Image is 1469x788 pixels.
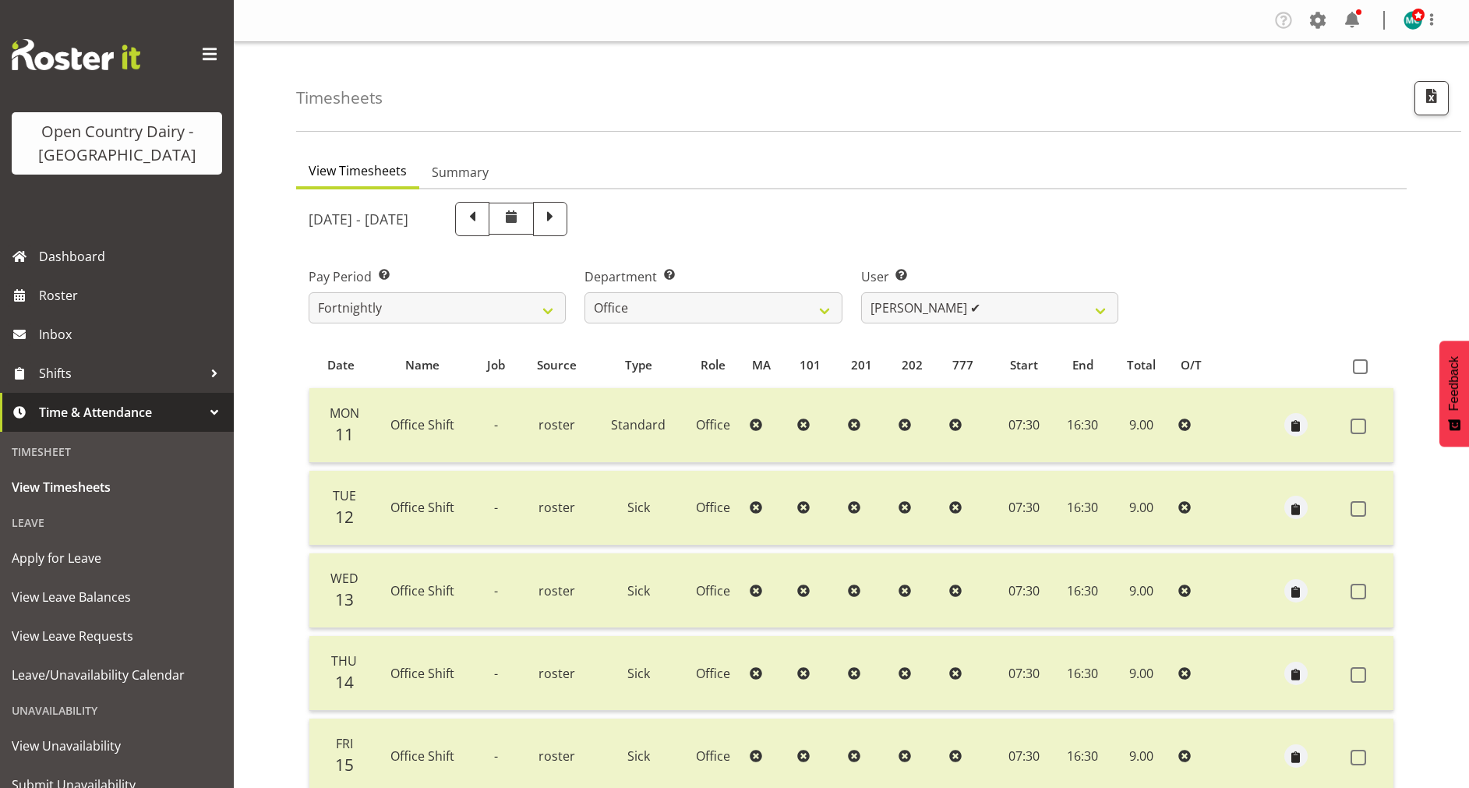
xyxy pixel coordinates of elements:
span: 15 [335,754,354,776]
td: 16:30 [1054,471,1111,546]
span: Leave/Unavailability Calendar [12,663,222,687]
span: Office Shift [390,747,454,765]
td: 9.00 [1111,636,1172,711]
img: Rosterit website logo [12,39,140,70]
span: Shifts [39,362,203,385]
span: MA [752,356,771,374]
span: O/T [1181,356,1202,374]
span: roster [539,582,575,599]
span: roster [539,747,575,765]
h5: [DATE] - [DATE] [309,210,408,228]
span: Tue [333,487,356,504]
a: View Unavailability [4,726,230,765]
div: Unavailability [4,694,230,726]
td: Sick [595,636,683,711]
span: Office Shift [390,416,454,433]
span: Thu [331,652,357,670]
label: User [861,267,1118,286]
img: michael-campbell11468.jpg [1404,11,1422,30]
span: Roster [39,284,226,307]
td: Standard [595,388,683,463]
a: Leave/Unavailability Calendar [4,655,230,694]
td: 9.00 [1111,388,1172,463]
span: Start [1010,356,1038,374]
div: Open Country Dairy - [GEOGRAPHIC_DATA] [27,120,207,167]
a: View Leave Balances [4,578,230,617]
td: 9.00 [1111,553,1172,628]
span: - [494,747,498,765]
span: - [494,665,498,682]
a: Apply for Leave [4,539,230,578]
span: View Timesheets [309,161,407,180]
span: End [1072,356,1093,374]
label: Pay Period [309,267,566,286]
span: Office Shift [390,582,454,599]
span: View Timesheets [12,475,222,499]
span: View Leave Requests [12,624,222,648]
span: 13 [335,588,354,610]
div: Timesheet [4,436,230,468]
td: 07:30 [994,636,1054,711]
span: Office [696,747,730,765]
span: Feedback [1447,356,1461,411]
td: Sick [595,471,683,546]
span: 202 [902,356,923,374]
span: Dashboard [39,245,226,268]
span: Office [696,416,730,433]
span: Office [696,665,730,682]
span: Fri [336,735,353,752]
span: roster [539,499,575,516]
span: Wed [330,570,358,587]
td: 9.00 [1111,471,1172,546]
span: View Leave Balances [12,585,222,609]
span: Summary [432,163,489,182]
td: 07:30 [994,471,1054,546]
span: Type [625,356,652,374]
span: roster [539,416,575,433]
span: 201 [851,356,872,374]
label: Department [584,267,842,286]
span: - [494,582,498,599]
span: Office [696,499,730,516]
td: 07:30 [994,553,1054,628]
span: Date [327,356,355,374]
span: Name [405,356,440,374]
td: Sick [595,553,683,628]
span: 777 [952,356,973,374]
a: View Timesheets [4,468,230,507]
span: 11 [335,423,354,445]
span: Office Shift [390,499,454,516]
span: Source [537,356,577,374]
td: 16:30 [1054,388,1111,463]
span: Office [696,582,730,599]
span: 12 [335,506,354,528]
span: Total [1127,356,1156,374]
div: Leave [4,507,230,539]
span: - [494,416,498,433]
button: Export CSV [1414,81,1449,115]
a: View Leave Requests [4,617,230,655]
span: roster [539,665,575,682]
span: 101 [800,356,821,374]
span: Mon [330,405,359,422]
td: 16:30 [1054,553,1111,628]
span: Office Shift [390,665,454,682]
button: Feedback - Show survey [1439,341,1469,447]
span: 14 [335,671,354,693]
td: 16:30 [1054,636,1111,711]
span: Job [487,356,505,374]
span: Inbox [39,323,226,346]
span: Time & Attendance [39,401,203,424]
td: 07:30 [994,388,1054,463]
span: Apply for Leave [12,546,222,570]
span: - [494,499,498,516]
span: Role [701,356,726,374]
h4: Timesheets [296,89,383,107]
span: View Unavailability [12,734,222,758]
